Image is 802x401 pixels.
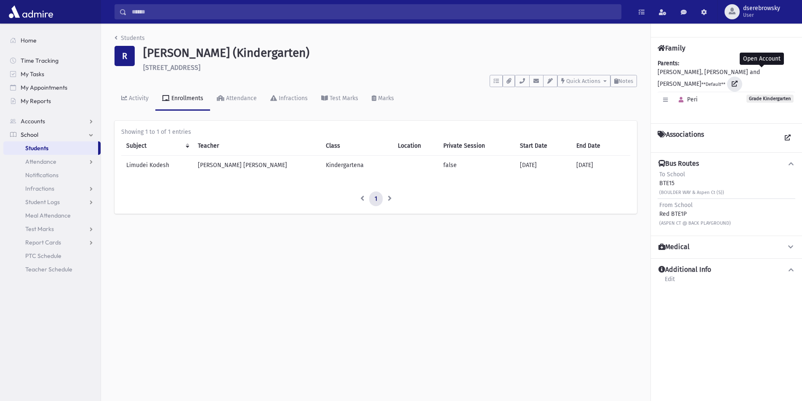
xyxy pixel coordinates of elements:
span: Attendance [25,158,56,165]
span: User [743,12,780,19]
td: false [438,155,514,175]
span: dserebrowsky [743,5,780,12]
div: Enrollments [170,95,203,102]
a: 1 [369,191,383,207]
a: Report Cards [3,236,101,249]
span: Meal Attendance [25,212,71,219]
td: Kindergartena [321,155,393,175]
th: Location [393,136,438,156]
div: Open Account [740,53,784,65]
a: Students [3,141,98,155]
a: Activity [115,87,155,111]
div: [PERSON_NAME], [PERSON_NAME] and [PERSON_NAME] [658,59,795,117]
span: School [21,131,38,138]
h4: Additional Info [658,266,711,274]
span: PTC Schedule [25,252,61,260]
button: Medical [658,243,795,252]
th: End Date [571,136,630,156]
span: Quick Actions [566,78,600,84]
div: Test Marks [328,95,358,102]
span: Teacher Schedule [25,266,72,273]
h4: Bus Routes [658,159,699,168]
span: Test Marks [25,225,54,233]
span: To School [659,171,685,178]
a: Attendance [210,87,264,111]
a: My Appointments [3,81,101,94]
td: [DATE] [571,155,630,175]
th: Private Session [438,136,514,156]
div: Attendance [224,95,257,102]
span: Time Tracking [21,57,59,64]
button: Quick Actions [557,75,610,87]
img: AdmirePro [7,3,55,20]
span: My Tasks [21,70,44,78]
span: My Reports [21,97,51,105]
span: Notifications [25,171,59,179]
th: Subject [121,136,193,156]
a: Test Marks [314,87,365,111]
a: School [3,128,101,141]
a: My Tasks [3,67,101,81]
button: Additional Info [658,266,795,274]
a: Student Logs [3,195,101,209]
a: Marks [365,87,401,111]
h4: Family [658,44,685,52]
a: Edit [664,274,675,289]
a: Infractions [264,87,314,111]
a: Enrollments [155,87,210,111]
div: Infractions [277,95,308,102]
span: Report Cards [25,239,61,246]
span: Notes [618,78,633,84]
a: Test Marks [3,222,101,236]
b: Parents: [658,60,679,67]
td: Limudei Kodesh [121,155,193,175]
a: Attendance [3,155,101,168]
span: From School [659,202,693,209]
span: Grade Kindergarten [746,95,794,103]
div: Showing 1 to 1 of 1 entries [121,127,630,136]
span: Student Logs [25,198,60,206]
small: (ASPEN CT @ BACK PLAYGROUND) [659,220,731,226]
td: [PERSON_NAME] [PERSON_NAME] [193,155,321,175]
h6: [STREET_ADDRESS] [143,64,637,72]
span: My Appointments [21,84,67,91]
span: Peri [675,96,698,103]
h4: Associations [658,130,704,146]
div: Red BTE1P [659,201,731,227]
h1: [PERSON_NAME] (Kindergarten) [143,46,637,60]
div: BTE15 [659,170,724,197]
a: My Reports [3,94,101,108]
nav: breadcrumb [115,34,145,46]
a: Meal Attendance [3,209,101,222]
span: Students [25,144,48,152]
a: PTC Schedule [3,249,101,263]
a: Students [115,35,145,42]
th: Class [321,136,393,156]
input: Search [127,4,621,19]
div: R [115,46,135,66]
a: Time Tracking [3,54,101,67]
h4: Medical [658,243,690,252]
a: Notifications [3,168,101,182]
small: (BOULDER WAY & Aspen Ct (S)) [659,190,724,195]
button: Notes [610,75,637,87]
a: Accounts [3,114,101,128]
a: Infractions [3,182,101,195]
th: Teacher [193,136,321,156]
td: [DATE] [515,155,571,175]
a: Home [3,34,101,47]
div: Marks [376,95,394,102]
a: View all Associations [780,130,795,146]
div: Activity [127,95,149,102]
button: Bus Routes [658,159,795,168]
span: Home [21,37,37,44]
span: Accounts [21,117,45,125]
a: Teacher Schedule [3,263,101,276]
th: Start Date [515,136,571,156]
span: Infractions [25,185,54,192]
